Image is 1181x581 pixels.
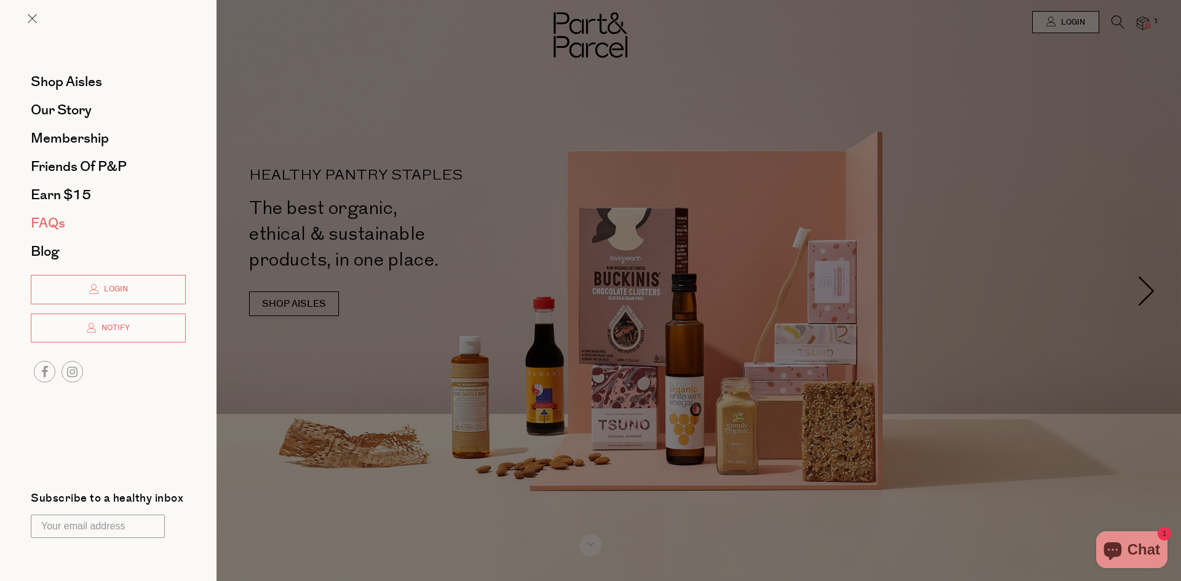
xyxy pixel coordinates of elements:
a: Notify [31,314,186,343]
span: Blog [31,242,59,261]
a: Our Story [31,103,186,117]
inbox-online-store-chat: Shopify online store chat [1092,531,1171,571]
a: Earn $15 [31,188,186,202]
span: Membership [31,128,109,148]
span: Shop Aisles [31,72,102,92]
a: FAQs [31,216,186,230]
span: Earn $15 [31,185,91,205]
a: Friends of P&P [31,160,186,173]
span: FAQs [31,213,65,233]
span: Our Story [31,100,92,120]
span: Friends of P&P [31,157,127,176]
a: Membership [31,132,186,145]
a: Blog [31,245,186,258]
input: Your email address [31,515,165,538]
span: Login [101,284,128,294]
a: Shop Aisles [31,75,186,89]
a: Login [31,275,186,304]
label: Subscribe to a healthy inbox [31,493,183,508]
span: Notify [98,323,130,333]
